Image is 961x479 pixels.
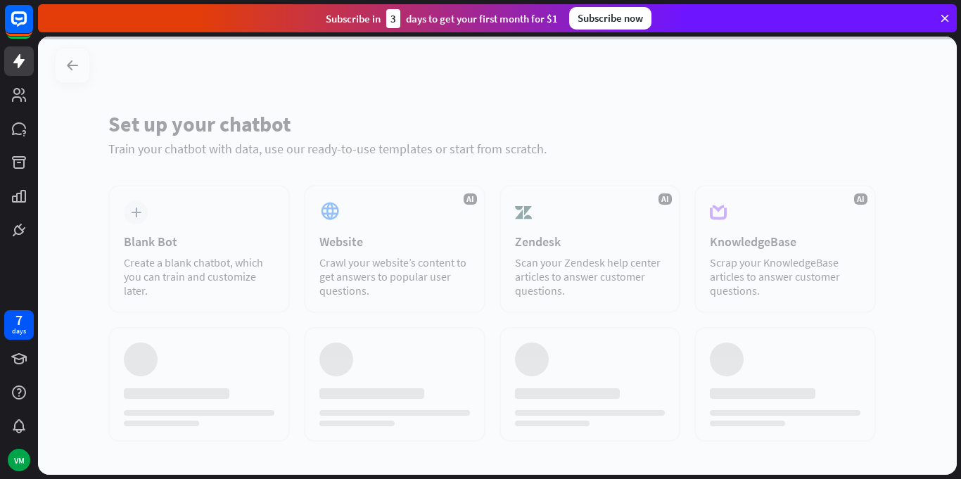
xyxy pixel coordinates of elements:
[4,310,34,340] a: 7 days
[386,9,400,28] div: 3
[8,449,30,471] div: VM
[326,9,558,28] div: Subscribe in days to get your first month for $1
[12,326,26,336] div: days
[15,314,23,326] div: 7
[569,7,651,30] div: Subscribe now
